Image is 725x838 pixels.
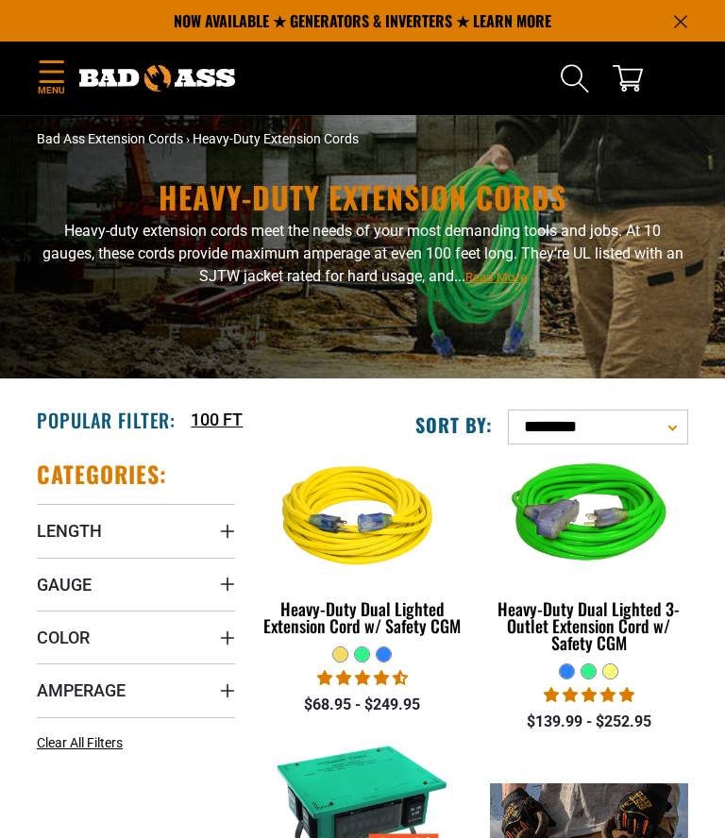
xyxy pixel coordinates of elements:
summary: Gauge [37,558,235,611]
span: Menu [37,83,65,97]
div: Heavy-Duty Dual Lighted 3-Outlet Extension Cord w/ Safety CGM [490,600,688,651]
img: yellow [262,429,463,609]
summary: Menu [37,57,65,101]
h2: Categories: [37,460,167,489]
span: 4.92 stars [544,686,634,704]
a: neon green Heavy-Duty Dual Lighted 3-Outlet Extension Cord w/ Safety CGM [490,460,688,662]
summary: Search [560,63,590,93]
summary: Length [37,504,235,557]
span: Clear All Filters [37,735,123,750]
h2: Popular Filter: [37,408,176,432]
a: Bad Ass Extension Cords [37,131,183,146]
a: yellow Heavy-Duty Dual Lighted Extension Cord w/ Safety CGM [263,460,462,645]
img: Bad Ass Extension Cords [79,65,235,92]
img: neon green [489,429,689,609]
span: Length [37,520,102,542]
span: Gauge [37,574,92,595]
span: 4.64 stars [317,669,408,687]
span: › [186,131,190,146]
nav: breadcrumbs [37,129,688,149]
span: Heavy-duty extension cords meet the needs of your most demanding tools and jobs. At 10 gauges, th... [42,222,683,285]
summary: Amperage [37,663,235,716]
div: $68.95 - $249.95 [263,694,462,716]
summary: Color [37,611,235,663]
a: 100 FT [191,407,243,432]
span: Amperage [37,679,126,701]
h1: Heavy-Duty Extension Cords [37,182,688,212]
span: Read More [465,270,527,284]
span: Heavy-Duty Extension Cords [193,131,359,146]
div: $139.99 - $252.95 [490,711,688,733]
div: Heavy-Duty Dual Lighted Extension Cord w/ Safety CGM [263,600,462,634]
span: Color [37,627,90,648]
a: Clear All Filters [37,733,130,753]
label: Sort by: [415,412,493,437]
